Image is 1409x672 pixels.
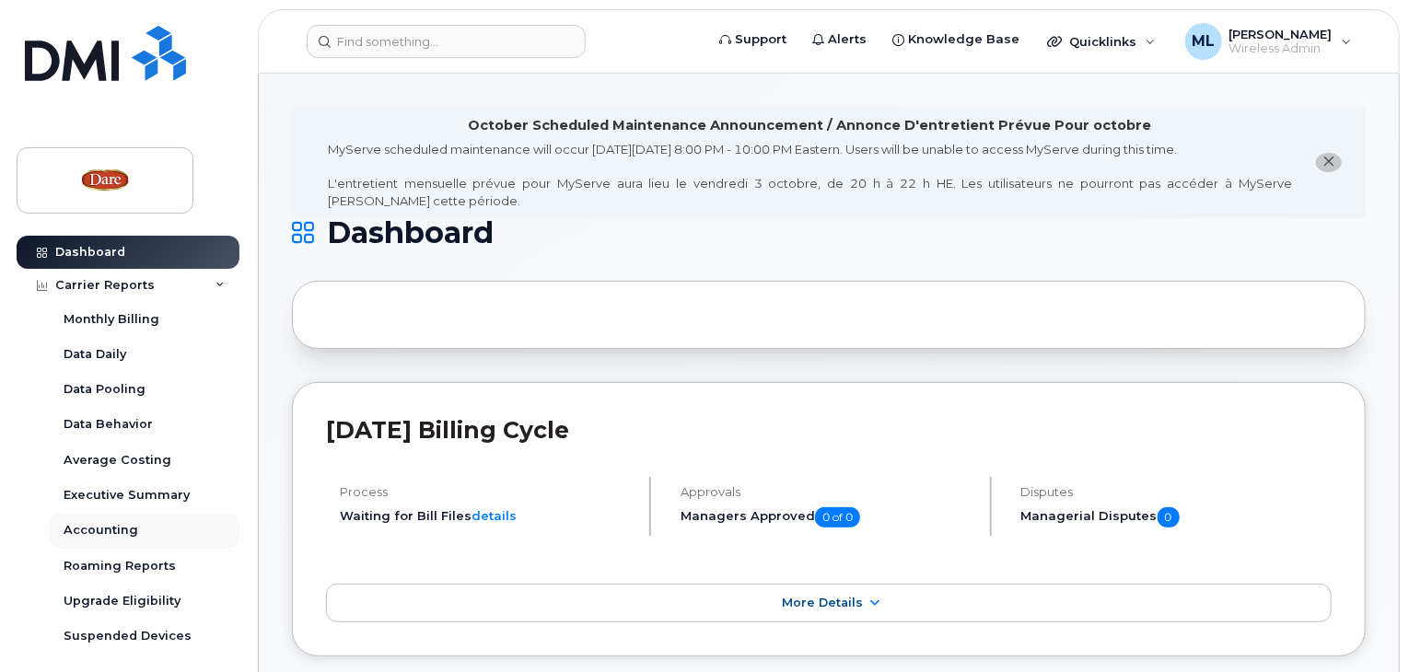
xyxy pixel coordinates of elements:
[340,507,634,525] li: Waiting for Bill Files
[327,219,494,247] span: Dashboard
[328,141,1292,209] div: MyServe scheduled maintenance will occur [DATE][DATE] 8:00 PM - 10:00 PM Eastern. Users will be u...
[1021,507,1332,527] h5: Managerial Disputes
[681,507,974,527] h5: Managers Approved
[472,508,517,523] a: details
[815,507,860,527] span: 0 of 0
[782,596,863,609] span: More Details
[681,485,974,499] h4: Approvals
[469,116,1152,135] div: October Scheduled Maintenance Announcement / Annonce D'entretient Prévue Pour octobre
[326,416,1332,444] h2: [DATE] Billing Cycle
[1021,485,1332,499] h4: Disputes
[340,485,634,499] h4: Process
[1158,507,1180,527] span: 0
[1316,153,1342,172] button: close notification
